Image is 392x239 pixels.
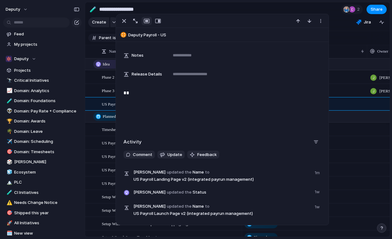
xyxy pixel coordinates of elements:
div: 👽 [7,107,11,115]
button: Create [88,17,109,27]
button: 🎲 [6,159,12,165]
div: 🏆 [7,118,11,125]
span: All Initiatives [14,220,79,226]
button: 🧪 [88,4,98,14]
span: Notes [132,52,144,59]
button: 🧊 [6,169,12,175]
div: 🏔️ [7,179,11,186]
span: Release Details [132,71,162,77]
button: 🏆 [6,118,12,124]
a: ⚠️Needs Change Notice [3,198,82,207]
span: Domain: Timesheets [14,149,79,155]
a: 🏆Domain: Awards [3,117,82,126]
a: 🎲[PERSON_NAME] [3,157,82,167]
button: 🎯 [6,210,12,216]
span: CI Initiatives [14,190,79,196]
button: is [112,34,117,41]
span: updated the [167,189,192,195]
button: Deputy [3,54,82,64]
div: 👽Domain: Pay Rate + Compliance [3,107,82,116]
a: 🏔️PLC [3,178,82,187]
button: 👽 [6,108,12,114]
span: deputy [6,6,20,13]
span: PLC [14,179,79,185]
button: 🎯 [6,149,12,155]
button: Jira [354,18,373,27]
div: 📈Domain: Analytics [3,86,82,96]
button: Update [157,151,185,159]
button: 🧪 [6,190,12,196]
a: 🎯Domain: Timesheets [3,147,82,157]
span: Critical Initiatives [14,77,79,84]
span: [PERSON_NAME] [133,203,166,210]
span: Update [167,152,182,158]
div: ✈️ [7,138,11,145]
h2: Activity [123,138,142,146]
div: 🧪 [7,189,11,196]
a: My projects [3,40,82,49]
div: 🔭 [7,77,11,84]
span: Comment [133,152,152,158]
span: Share [371,6,383,13]
span: Idea [103,61,110,67]
div: ⚠️ [7,199,11,206]
a: 🧊Ecosystem [3,168,82,177]
span: Needs Change Notice [14,200,79,206]
button: Deputy Payroll - US [119,30,326,40]
span: Name US Payroll Launch Page v2 (integrated payrun management) [133,203,311,217]
span: New view [14,230,79,236]
div: 📈 [7,87,11,94]
span: Domain: Leave [14,128,79,135]
span: 1w [315,188,321,195]
div: 🎯 [7,148,11,155]
span: updated the [167,169,192,175]
span: to [205,169,210,175]
span: [PERSON_NAME] [133,169,166,175]
div: 🚀 [7,220,11,227]
a: 🧪Domain: Foundations [3,96,82,106]
span: Planned [103,113,116,120]
button: ✈️ [6,138,12,145]
span: Projects [14,67,79,74]
span: Domain: Awards [14,118,79,124]
a: Feed [3,29,82,39]
span: Name US Payroll Landing Page v2 (integrated payrun management) [133,169,311,183]
span: Deputy Payroll - US [128,32,326,38]
div: 🎲 [7,158,11,166]
a: 🧪CI Initiatives [3,188,82,197]
span: is [113,35,116,41]
a: ✈️Domain: Scheduling [3,137,82,146]
a: 🚀All Initiatives [3,218,82,228]
div: 🌴Domain: Leave [3,127,82,136]
span: Deputy [14,56,29,62]
span: Ecosystem [14,169,79,175]
span: Shipped this year [14,210,79,216]
span: 1w [315,203,321,210]
span: [PERSON_NAME] [14,159,79,165]
button: deputy [3,4,31,14]
button: 🔭 [6,77,12,84]
span: updated the [167,203,192,210]
a: 🗓️New view [3,229,82,238]
a: 🎯Shipped this year [3,208,82,218]
span: Domain: Analytics [14,88,79,94]
div: 🧪 [7,97,11,105]
div: 🧪 [90,5,96,13]
span: Create [92,19,106,25]
a: Projects [3,66,82,75]
span: 2 [357,6,362,13]
span: Parent [99,35,112,41]
button: Comment [123,151,155,159]
span: Status [133,188,311,196]
span: Jira [364,19,371,25]
span: [PERSON_NAME] [133,189,166,195]
button: ⚠️ [6,200,12,206]
div: 🗓️ [7,230,11,237]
